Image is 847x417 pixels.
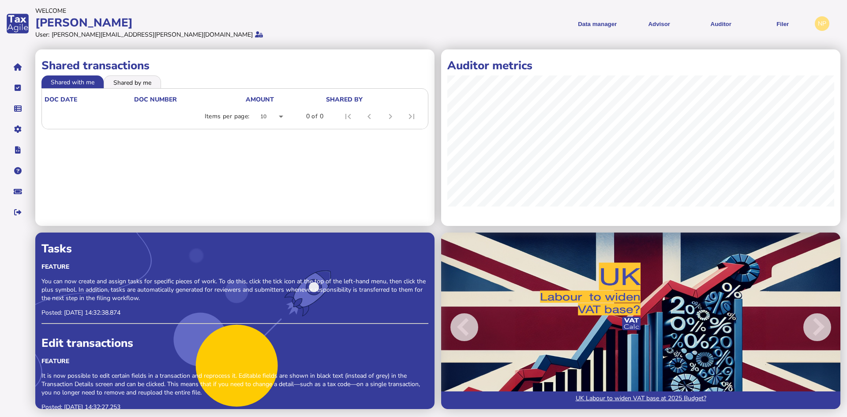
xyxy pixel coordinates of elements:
[41,263,428,271] div: Feature
[8,203,27,222] button: Sign out
[8,58,27,76] button: Home
[441,391,840,409] a: UK Labour to widen VAT base at 2025 Budget?
[246,95,274,104] div: Amount
[134,95,177,104] div: doc number
[41,241,428,256] div: Tasks
[326,95,363,104] div: shared by
[35,15,421,30] div: [PERSON_NAME]
[306,112,323,121] div: 0 of 0
[41,58,428,73] h1: Shared transactions
[205,112,250,121] div: Items per page:
[8,120,27,139] button: Manage settings
[41,277,428,302] p: You can now create and assign tasks for specific pieces of work. To do this, click the tick icon ...
[41,403,428,411] p: Posted: [DATE] 14:32:27.253
[35,7,421,15] div: Welcome
[41,372,428,397] p: It is now possible to edit certain fields in a transaction and reprocess it. Editable fields are ...
[45,95,77,104] div: doc date
[425,13,811,34] menu: navigate products
[326,95,423,104] div: shared by
[693,13,749,34] button: Auditor
[134,95,245,104] div: doc number
[631,13,687,34] button: Shows a dropdown of VAT Advisor options
[8,162,27,180] button: Help pages
[52,30,253,39] div: [PERSON_NAME][EMAIL_ADDRESS][PERSON_NAME][DOMAIN_NAME]
[255,31,263,38] i: Protected by 2-step verification
[41,335,428,351] div: Edit transactions
[41,75,104,88] li: Shared with me
[8,182,27,201] button: Raise a support ticket
[8,99,27,118] button: Data manager
[337,106,359,127] button: First page
[41,357,428,365] div: Feature
[104,75,161,88] li: Shared by me
[401,106,422,127] button: Last page
[755,13,810,34] button: Filer
[246,95,325,104] div: Amount
[441,233,840,409] img: Image for blog post: UK Labour to widen VAT base at 2025 Budget?
[8,79,27,97] button: Tasks
[41,308,428,317] p: Posted: [DATE] 14:32:38.874
[766,239,840,415] button: Next
[380,106,401,127] button: Next page
[570,13,625,34] button: Shows a dropdown of Data manager options
[359,106,380,127] button: Previous page
[447,58,834,73] h1: Auditor metrics
[35,30,49,39] div: User:
[45,95,133,104] div: doc date
[815,16,829,31] div: Profile settings
[8,141,27,159] button: Developer hub links
[441,239,515,415] button: Previous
